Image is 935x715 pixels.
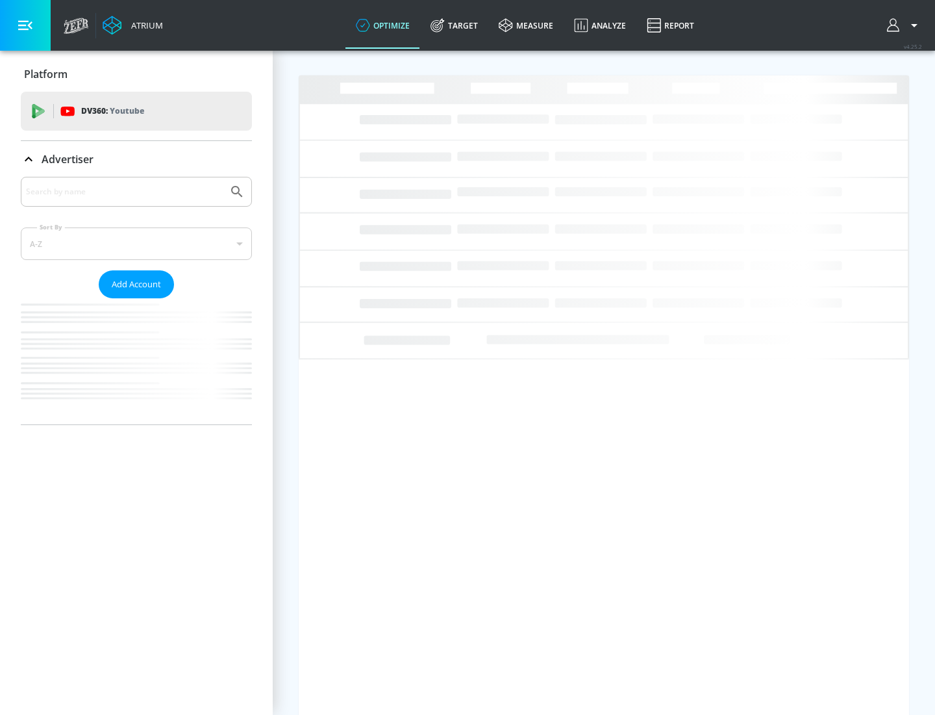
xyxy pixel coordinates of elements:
p: Platform [24,67,68,81]
div: Atrium [126,19,163,31]
div: Advertiser [21,141,252,177]
div: DV360: Youtube [21,92,252,131]
button: Add Account [99,270,174,298]
a: optimize [345,2,420,49]
div: Platform [21,56,252,92]
div: Advertiser [21,177,252,424]
span: Add Account [112,277,161,292]
span: v 4.25.2 [904,43,922,50]
nav: list of Advertiser [21,298,252,424]
p: DV360: [81,104,144,118]
div: A-Z [21,227,252,260]
p: Advertiser [42,152,93,166]
a: Atrium [103,16,163,35]
a: Target [420,2,488,49]
input: Search by name [26,183,223,200]
a: Analyze [564,2,636,49]
p: Youtube [110,104,144,118]
a: Report [636,2,704,49]
label: Sort By [37,223,65,231]
a: measure [488,2,564,49]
